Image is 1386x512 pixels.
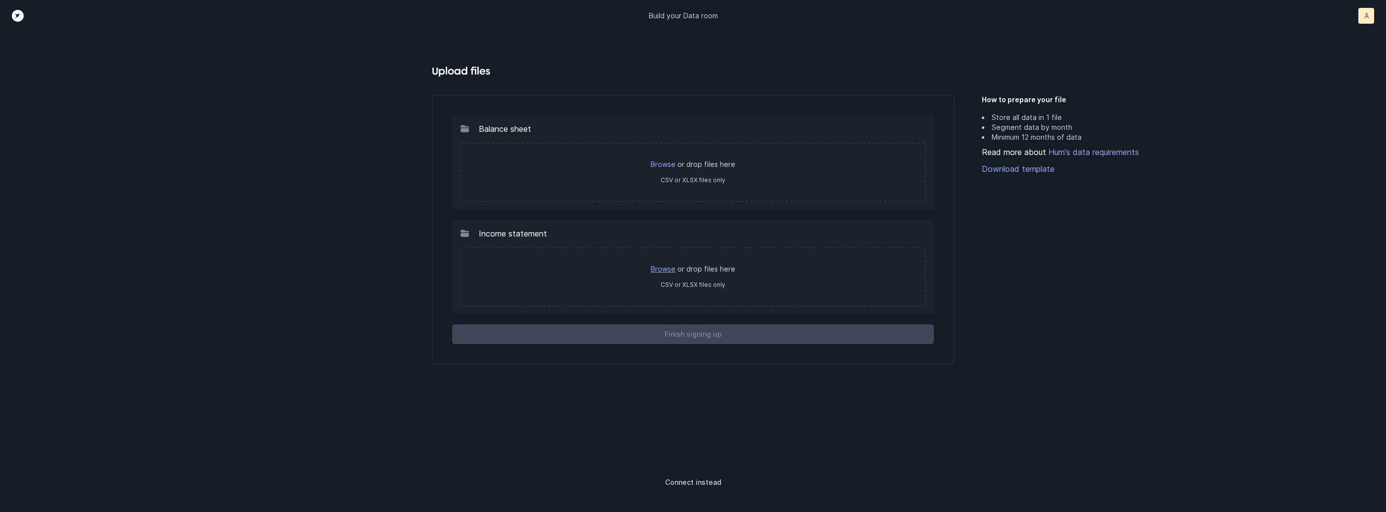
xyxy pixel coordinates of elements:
a: Download template [982,163,1270,175]
li: Minimum 12 months of data [982,132,1270,142]
p: A [1364,11,1369,21]
p: Build your Data room [649,11,718,21]
label: CSV or XLSX files only [661,176,725,184]
label: CSV or XLSX files only [661,281,725,288]
p: or drop files here [471,159,915,169]
a: Hum's data requirements [1046,147,1139,157]
li: Store all data in 1 file [982,113,1270,122]
a: Browse [651,265,675,273]
button: Finish signing up [452,324,934,344]
a: Browse [651,160,675,168]
p: Finish signing up [665,328,722,340]
p: Connect instead [665,476,721,488]
button: Connect instead [452,473,934,492]
h5: How to prepare your file [982,95,1270,105]
div: Read more about [982,146,1270,158]
h4: Upload files [432,63,954,79]
li: Segment data by month [982,122,1270,132]
p: Balance sheet [479,123,531,135]
p: or drop files here [471,264,915,274]
button: A [1358,8,1374,24]
p: Income statement [479,228,547,239]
